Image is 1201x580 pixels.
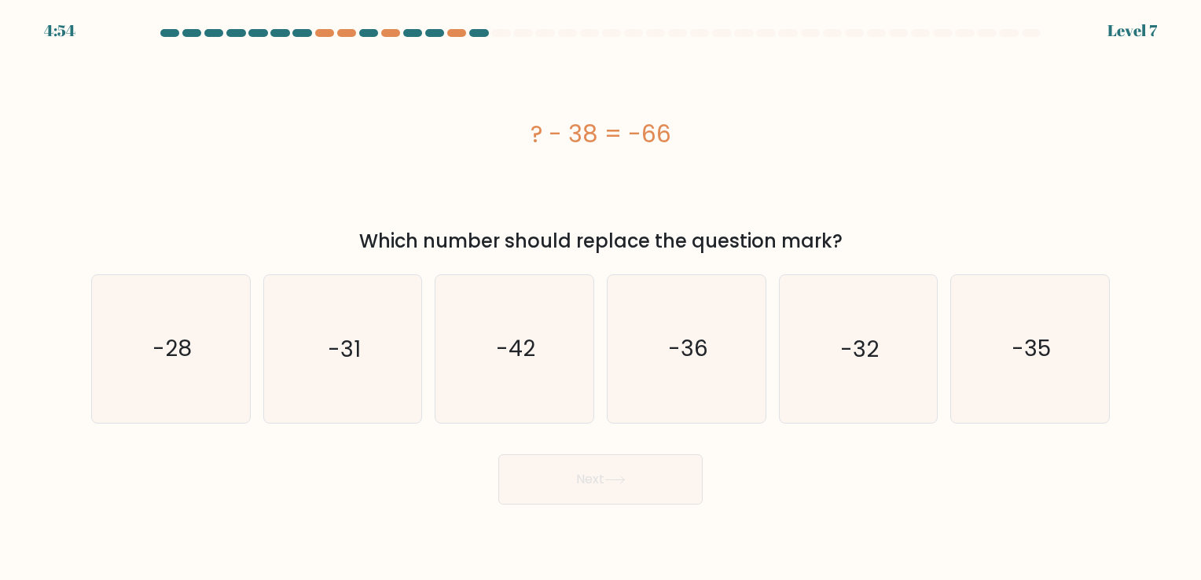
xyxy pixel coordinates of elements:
div: Level 7 [1107,19,1157,42]
button: Next [498,454,703,505]
text: -32 [840,334,879,365]
div: ? - 38 = -66 [91,116,1110,152]
text: -35 [1012,334,1051,365]
text: -36 [668,334,708,365]
text: -31 [328,334,361,365]
div: Which number should replace the question mark? [101,227,1100,255]
text: -28 [152,334,192,365]
div: 4:54 [44,19,75,42]
text: -42 [497,334,536,365]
